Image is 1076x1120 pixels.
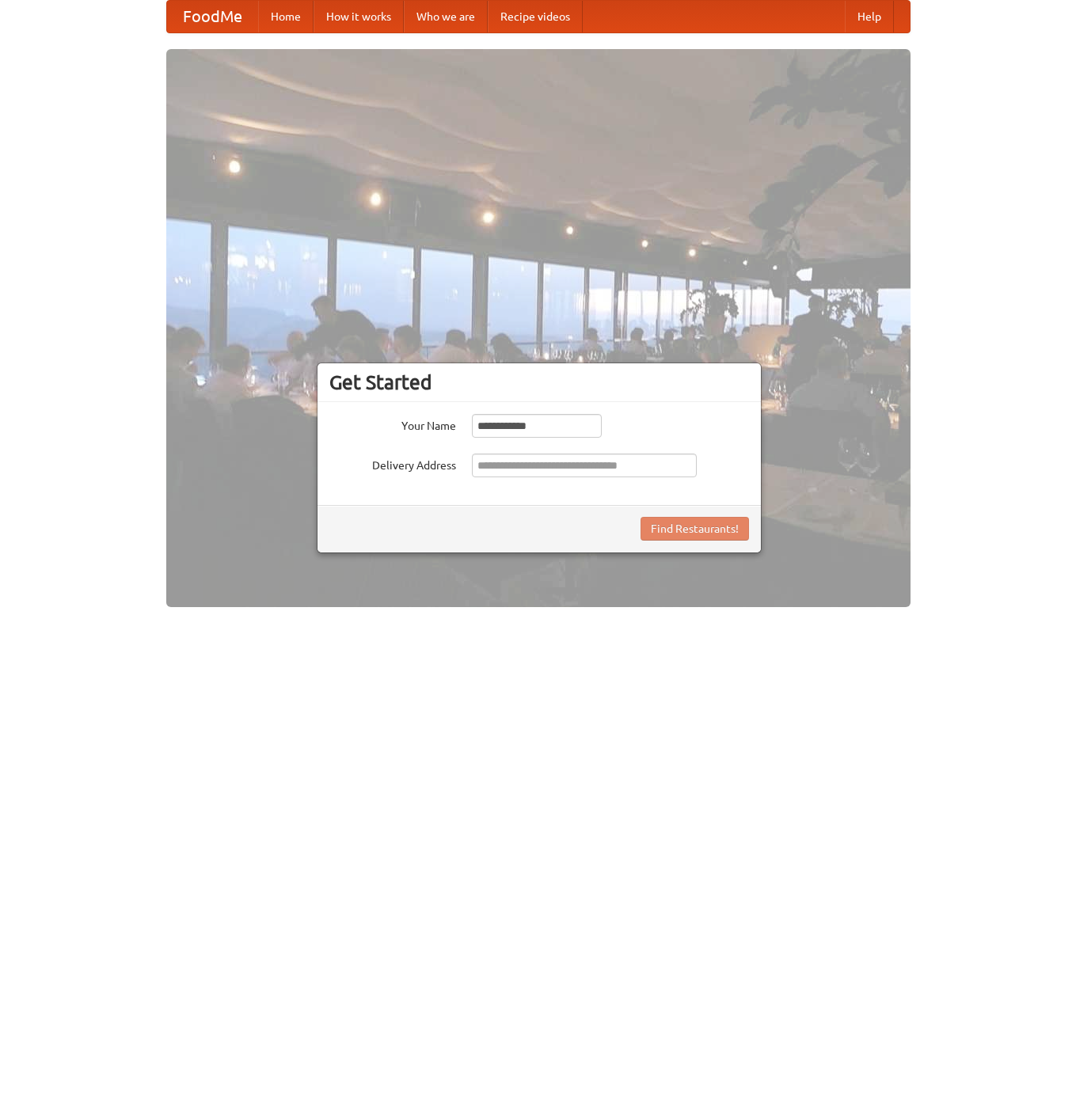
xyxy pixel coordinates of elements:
[404,1,488,32] a: Who we are
[167,1,258,32] a: FoodMe
[314,1,404,32] a: How it works
[329,454,456,473] label: Delivery Address
[329,414,456,434] label: Your Name
[845,1,894,32] a: Help
[258,1,314,32] a: Home
[329,370,749,394] h3: Get Started
[641,517,749,541] button: Find Restaurants!
[488,1,583,32] a: Recipe videos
